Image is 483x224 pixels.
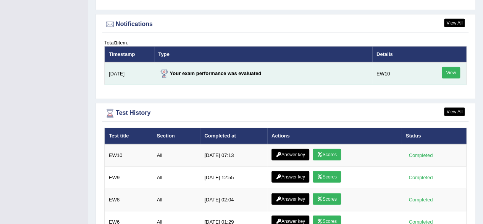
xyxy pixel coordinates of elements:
[313,171,341,183] a: Scores
[200,128,267,144] th: Completed at
[406,174,436,182] div: Completed
[105,62,154,85] td: [DATE]
[313,193,341,205] a: Scores
[105,167,153,189] td: EW9
[105,144,153,167] td: EW10
[442,67,460,78] a: View
[271,149,309,160] a: Answer key
[153,144,200,167] td: All
[154,46,372,62] th: Type
[444,19,465,27] a: View All
[444,108,465,116] a: View All
[115,40,117,46] b: 1
[271,193,309,205] a: Answer key
[406,196,436,204] div: Completed
[372,62,421,85] td: EW10
[271,171,309,183] a: Answer key
[153,189,200,211] td: All
[105,46,154,62] th: Timestamp
[200,167,267,189] td: [DATE] 12:55
[267,128,402,144] th: Actions
[313,149,341,160] a: Scores
[158,70,262,76] strong: Your exam performance was evaluated
[104,108,467,119] div: Test History
[200,144,267,167] td: [DATE] 07:13
[402,128,467,144] th: Status
[153,167,200,189] td: All
[406,152,436,160] div: Completed
[153,128,200,144] th: Section
[372,46,421,62] th: Details
[105,128,153,144] th: Test title
[104,19,467,30] div: Notifications
[104,39,467,46] div: Total item.
[105,189,153,211] td: EW8
[200,189,267,211] td: [DATE] 02:04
